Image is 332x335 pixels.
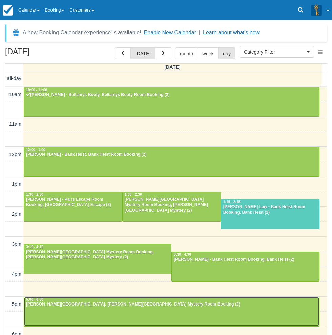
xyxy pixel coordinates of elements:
[26,197,120,208] div: [PERSON_NAME] - Paris Escape Room Booking, [GEOGRAPHIC_DATA] Escape (2)
[26,88,47,92] span: 10:00 - 11:00
[171,252,319,281] a: 3:30 - 4:30[PERSON_NAME] - Bank Heist Room Booking, Bank Heist (2)
[26,245,43,249] span: 3:15 - 4:15
[24,87,319,117] a: 10:00 - 11:00[PERSON_NAME] - Bellamys Booty, Bellamys Booty Room Booking (2)
[12,271,21,277] span: 4pm
[244,48,305,55] span: Category Filter
[24,297,319,327] a: 5:00 - 6:00[PERSON_NAME][GEOGRAPHIC_DATA], [PERSON_NAME][GEOGRAPHIC_DATA] Mystery Room Booking (2)
[203,29,260,35] a: Learn about what's new
[12,211,21,217] span: 2pm
[12,241,21,247] span: 3pm
[26,92,317,98] div: [PERSON_NAME] - Bellamys Booty, Bellamys Booty Room Booking (2)
[173,257,317,262] div: [PERSON_NAME] - Bank Heist Room Booking, Bank Heist (2)
[164,64,181,70] span: [DATE]
[311,5,322,16] img: A3
[218,47,235,59] button: day
[26,148,45,152] span: 12:00 - 1:00
[240,46,314,58] button: Category Filter
[223,204,317,215] div: [PERSON_NAME] Law - Bank Heist Room Booking, Bank Heist (2)
[26,250,169,260] div: [PERSON_NAME][GEOGRAPHIC_DATA] Mystery Room Booking, [PERSON_NAME][GEOGRAPHIC_DATA] Mystery (2)
[122,192,221,221] a: 1:30 - 2:30[PERSON_NAME][GEOGRAPHIC_DATA] Mystery Room Booking, [PERSON_NAME][GEOGRAPHIC_DATA] My...
[5,47,91,60] h2: [DATE]
[198,47,219,59] button: week
[223,200,241,204] span: 1:45 - 2:45
[26,302,317,307] div: [PERSON_NAME][GEOGRAPHIC_DATA], [PERSON_NAME][GEOGRAPHIC_DATA] Mystery Room Booking (2)
[124,197,219,213] div: [PERSON_NAME][GEOGRAPHIC_DATA] Mystery Room Booking, [PERSON_NAME][GEOGRAPHIC_DATA] Mystery (2)
[24,147,319,177] a: 12:00 - 1:00[PERSON_NAME] - Bank Heist, Bank Heist Room Booking (2)
[12,181,21,187] span: 1pm
[199,29,200,35] span: |
[175,47,198,59] button: month
[9,152,21,157] span: 12pm
[26,152,317,157] div: [PERSON_NAME] - Bank Heist, Bank Heist Room Booking (2)
[26,298,43,301] span: 5:00 - 6:00
[125,193,142,196] span: 1:30 - 2:30
[9,92,21,97] span: 10am
[12,301,21,307] span: 5pm
[130,47,155,59] button: [DATE]
[24,192,122,221] a: 1:30 - 2:30[PERSON_NAME] - Paris Escape Room Booking, [GEOGRAPHIC_DATA] Escape (2)
[221,199,319,229] a: 1:45 - 2:45[PERSON_NAME] Law - Bank Heist Room Booking, Bank Heist (2)
[26,193,43,196] span: 1:30 - 2:30
[9,121,21,127] span: 11am
[144,29,196,36] button: Enable New Calendar
[174,253,191,256] span: 3:30 - 4:30
[24,244,171,274] a: 3:15 - 4:15[PERSON_NAME][GEOGRAPHIC_DATA] Mystery Room Booking, [PERSON_NAME][GEOGRAPHIC_DATA] My...
[7,76,21,81] span: all-day
[23,28,141,37] div: A new Booking Calendar experience is available!
[3,5,13,16] img: checkfront-main-nav-mini-logo.png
